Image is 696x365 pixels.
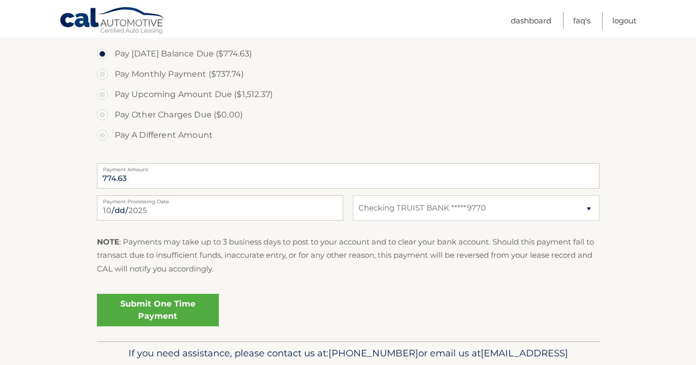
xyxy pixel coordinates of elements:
label: Pay Upcoming Amount Due ($1,512.37) [97,84,600,105]
label: Pay A Different Amount [97,125,600,145]
a: Logout [612,12,637,29]
a: Submit One Time Payment [97,294,219,326]
label: Pay [DATE] Balance Due ($774.63) [97,44,600,64]
label: Payment Amount [97,163,600,171]
input: Payment Amount [97,163,600,189]
label: Pay Monthly Payment ($737.74) [97,64,600,84]
a: Cal Automotive [59,7,166,36]
label: Payment Processing Date [97,195,343,203]
a: FAQ's [573,12,590,29]
p: : Payments may take up to 3 business days to post to your account and to clear your bank account.... [97,235,600,276]
input: Payment Date [97,195,343,221]
strong: NOTE [97,237,119,247]
a: Dashboard [511,12,551,29]
label: Pay Other Charges Due ($0.00) [97,105,600,125]
span: [PHONE_NUMBER] [328,347,418,359]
